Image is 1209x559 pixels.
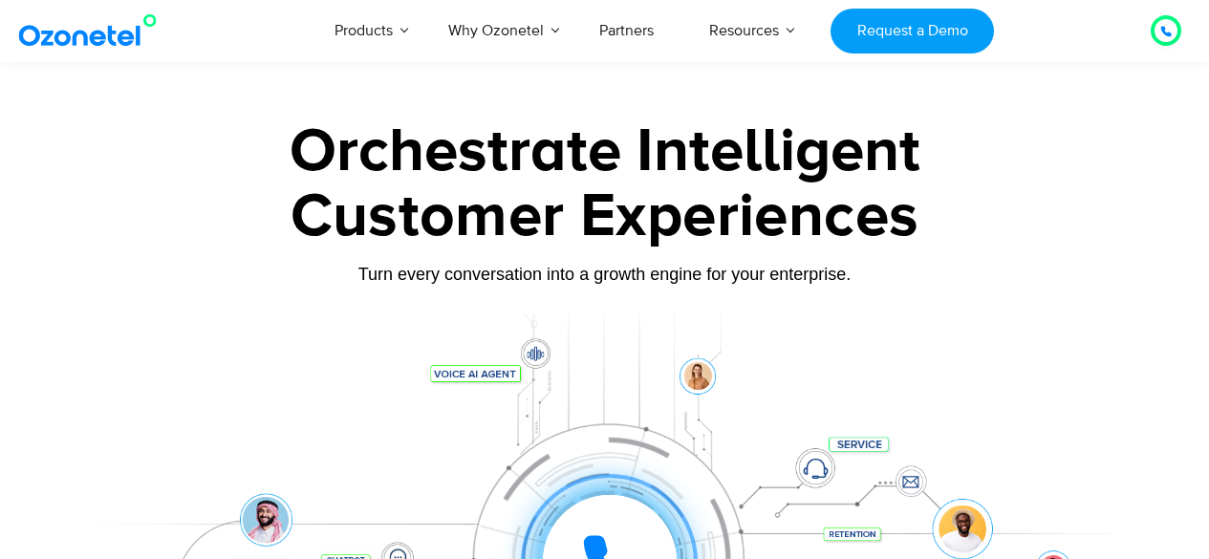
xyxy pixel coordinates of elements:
[75,121,1135,183] div: Orchestrate Intelligent
[831,9,994,54] a: Request a Demo
[75,264,1135,285] div: Turn every conversation into a growth engine for your enterprise.
[75,171,1135,263] div: Customer Experiences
